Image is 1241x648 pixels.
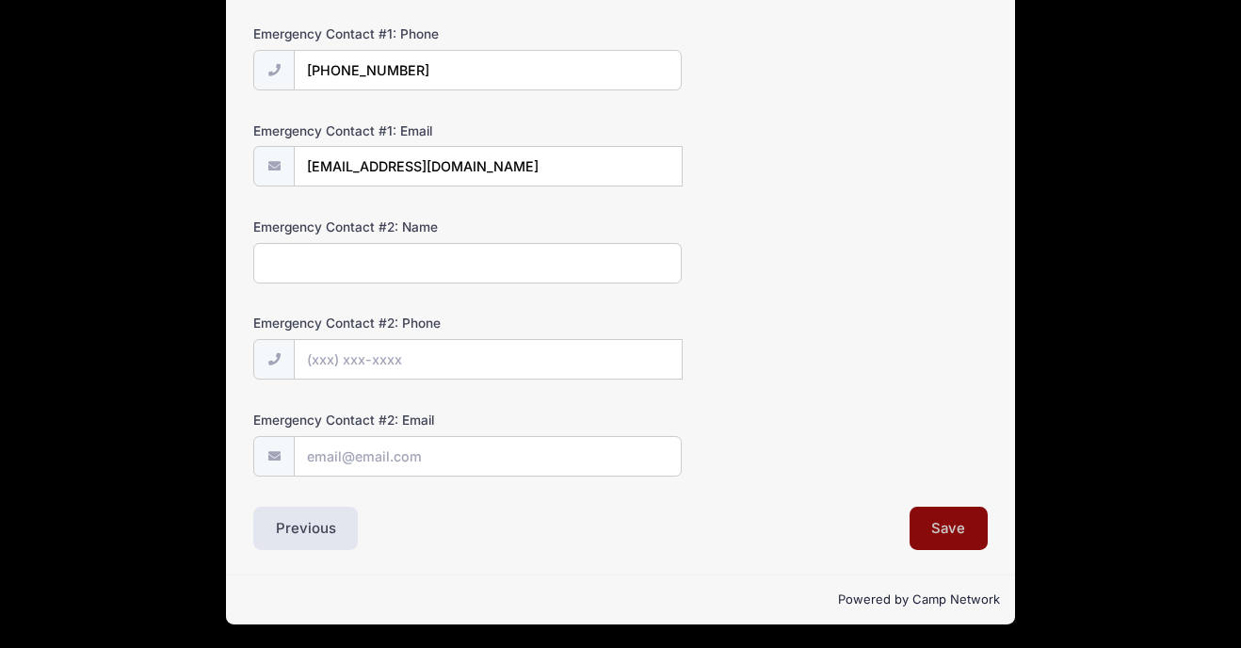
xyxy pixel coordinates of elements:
label: Emergency Contact #2: Name [253,218,498,236]
p: Powered by Camp Network [241,591,1000,609]
label: Emergency Contact #1: Email [253,121,498,140]
label: Emergency Contact #2: Phone [253,314,498,332]
input: (xxx) xxx-xxxx [294,50,682,90]
label: Emergency Contact #1: Phone [253,24,498,43]
input: (xxx) xxx-xxxx [294,339,683,380]
input: email@email.com [294,436,682,477]
button: Previous [253,507,359,550]
input: email@email.com [294,146,683,186]
button: Save [910,507,989,550]
label: Emergency Contact #2: Email [253,411,498,429]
